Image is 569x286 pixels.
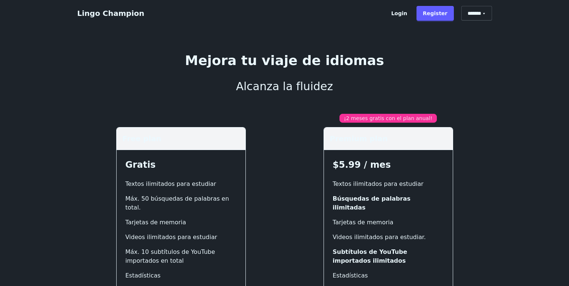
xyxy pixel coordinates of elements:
[125,271,237,280] li: Estadísticas
[333,218,444,227] li: Tarjetas de memoria
[125,180,237,188] li: Textos ilimitados para estudiar
[416,6,454,21] a: Register
[83,80,486,93] p: Alcanza la fluidez
[330,133,447,144] h5: Premium plan
[83,53,486,68] h1: Mejora tu viaje de idiomas
[77,9,144,18] a: Lingo Champion
[339,114,437,123] div: ¡2 meses gratis con el plan anual!
[125,194,237,212] li: Máx. 50 búsquedas de palabras en total.
[333,271,444,280] li: Estadísticas
[125,233,237,242] li: Videos ilimitados para estudiar
[333,194,444,212] li: Búsquedas de palabras ilimitadas
[125,159,237,171] h3: Gratis
[125,218,237,227] li: Tarjetas de memoria
[333,159,444,171] h3: $5.99 / mes
[385,6,414,21] a: Login
[333,248,444,265] li: Subtítulos de YouTube importados ilimitados
[333,180,444,188] li: Textos ilimitados para estudiar
[123,133,240,144] h5: Free plan
[125,248,237,265] li: Máx. 10 subtítulos de YouTube importados en total
[333,233,444,242] li: Videos ilimitados para estudiar.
